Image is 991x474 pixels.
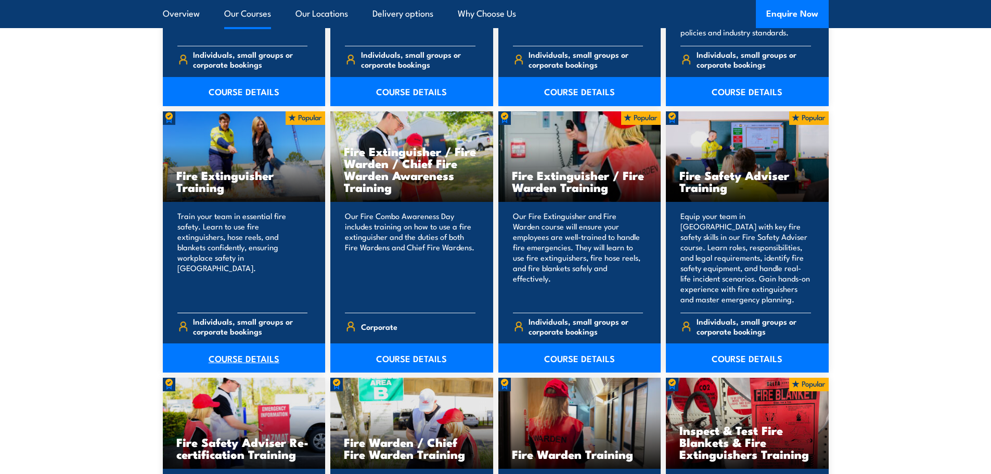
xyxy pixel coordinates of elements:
span: Individuals, small groups or corporate bookings [193,49,307,69]
span: Individuals, small groups or corporate bookings [361,49,475,69]
h3: Fire Extinguisher Training [176,169,312,193]
a: COURSE DETAILS [498,77,661,106]
span: Individuals, small groups or corporate bookings [193,316,307,336]
h3: Inspect & Test Fire Blankets & Fire Extinguishers Training [679,424,815,460]
span: Individuals, small groups or corporate bookings [697,316,811,336]
span: Corporate [361,318,397,335]
a: COURSE DETAILS [666,77,829,106]
p: Equip your team in [GEOGRAPHIC_DATA] with key fire safety skills in our Fire Safety Adviser cours... [680,211,811,304]
p: Our Fire Combo Awareness Day includes training on how to use a fire extinguisher and the duties o... [345,211,475,304]
h3: Fire Warden / Chief Fire Warden Training [344,436,480,460]
a: COURSE DETAILS [163,343,326,373]
a: COURSE DETAILS [666,343,829,373]
span: Individuals, small groups or corporate bookings [529,316,643,336]
a: COURSE DETAILS [163,77,326,106]
h3: Fire Safety Adviser Training [679,169,815,193]
a: COURSE DETAILS [498,343,661,373]
span: Individuals, small groups or corporate bookings [697,49,811,69]
a: COURSE DETAILS [330,77,493,106]
span: Individuals, small groups or corporate bookings [529,49,643,69]
p: Our Fire Extinguisher and Fire Warden course will ensure your employees are well-trained to handl... [513,211,643,304]
h3: Fire Warden Training [512,448,648,460]
h3: Fire Extinguisher / Fire Warden / Chief Fire Warden Awareness Training [344,145,480,193]
p: Train your team in essential fire safety. Learn to use fire extinguishers, hose reels, and blanke... [177,211,308,304]
h3: Fire Safety Adviser Re-certification Training [176,436,312,460]
a: COURSE DETAILS [330,343,493,373]
h3: Fire Extinguisher / Fire Warden Training [512,169,648,193]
